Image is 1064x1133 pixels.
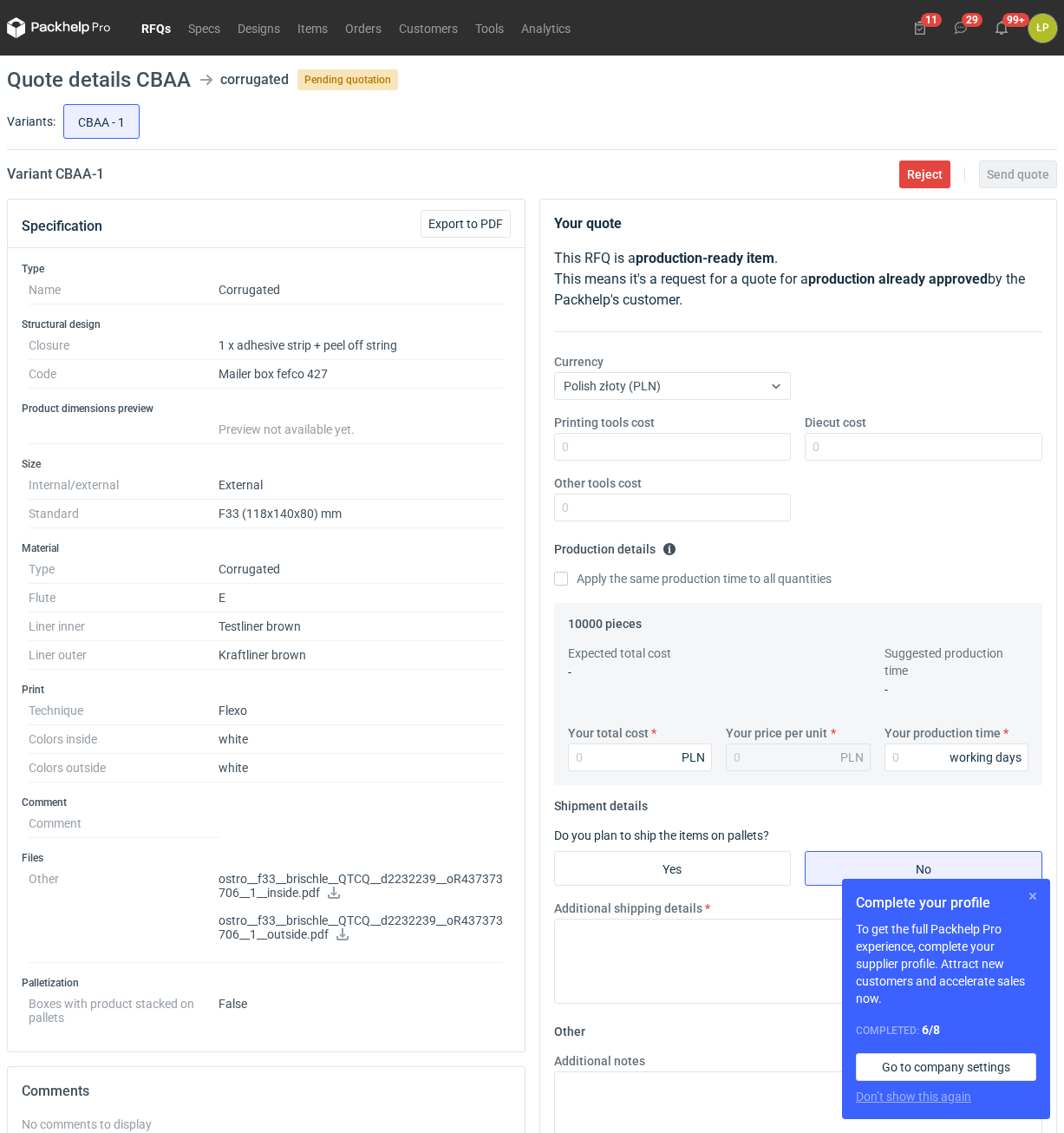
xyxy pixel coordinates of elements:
[29,990,219,1025] dt: Boxes with product stacked on pallets
[884,681,1029,698] p: -
[390,17,467,38] a: Customers
[29,754,219,783] dt: Colors outside
[554,433,792,461] input: 0
[1022,886,1043,907] button: Skip for now
[979,160,1057,188] button: Send quote
[467,17,512,38] a: Tools
[22,851,511,865] h3: Files
[22,976,511,990] h3: Palletization
[884,724,1001,742] label: Your production time
[568,645,671,662] label: Expected total cost
[22,402,511,416] h3: Product dimensions preview
[568,743,713,771] input: 0
[219,872,504,901] p: ostro__f33__brischle__QTCQ__d2232239__oR437373706__1__inside.pdf
[219,725,504,754] dd: white
[856,920,1036,1007] p: To get the full Packhelp Pro experience, complete your supplier profile. Attract new customers an...
[219,360,504,389] dd: Mailer box fefco 427
[29,471,219,500] dt: Internal/external
[7,17,111,38] svg: Packhelp Pro
[554,1052,645,1070] label: Additional notes
[907,168,943,180] span: Reject
[219,471,504,500] dd: External
[554,900,702,917] label: Additional shipping details
[554,475,642,492] label: Other tools cost
[29,612,219,641] dt: Liner inner
[22,262,511,276] h3: Type
[906,14,934,42] button: 11
[180,17,229,38] a: Specs
[219,584,504,612] dd: E
[7,113,55,130] label: Variants:
[219,276,504,305] dd: Corrugated
[289,17,336,38] a: Items
[554,353,604,370] label: Currency
[29,331,219,360] dt: Closure
[29,360,219,389] dt: Code
[428,218,503,230] span: Export to PDF
[29,584,219,612] dt: Flute
[554,535,676,556] legend: Production details
[29,697,219,725] dt: Technique
[219,990,504,1025] dd: False
[133,17,180,38] a: RFQs
[899,160,950,188] button: Reject
[22,796,511,809] h3: Comment
[29,276,219,305] dt: Name
[554,494,792,521] input: 0
[884,645,1029,679] label: Suggested production time
[219,612,504,641] dd: Testliner brown
[554,215,622,232] strong: Your quote
[922,1023,940,1037] strong: 6 / 8
[568,724,649,742] label: Your total cost
[219,754,504,783] dd: white
[219,422,355,436] span: Preview not available yet.
[29,641,219,670] dt: Liner outer
[682,749,705,766] div: PLN
[22,318,511,331] h3: Structural design
[29,809,219,838] dt: Comment
[22,683,511,697] h3: Print
[950,749,1022,766] div: working days
[840,749,864,766] div: PLN
[947,14,975,42] button: 29
[219,500,504,528] dd: F33 (118x140x80) mm
[987,168,1049,180] span: Send quote
[219,641,504,670] dd: Kraftliner brown
[726,724,827,742] label: Your price per unit
[219,555,504,584] dd: Corrugated
[564,379,661,393] span: Polish złoty (PLN)
[22,541,511,555] h3: Material
[219,331,504,360] dd: 1 x adhesive strip + peel off string
[29,725,219,754] dt: Colors inside
[554,792,648,813] legend: Shipment details
[884,743,1029,771] input: 0
[554,248,1043,311] p: This RFQ is a . This means it's a request for a quote for a by the Packhelp's customer.
[22,1081,511,1102] h2: Comments
[219,914,504,943] p: ostro__f33__brischle__QTCQ__d2232239__oR437373706__1__outside.pdf
[1028,14,1057,43] div: Łukasz Postawa
[512,17,579,38] a: Analytics
[554,414,655,431] label: Printing tools cost
[568,664,713,681] p: -
[988,14,1015,42] button: 99+
[29,500,219,528] dt: Standard
[22,457,511,471] h3: Size
[22,206,102,247] button: Specification
[636,250,774,266] strong: production-ready item
[7,164,104,185] h2: Variant CBAA - 1
[554,1018,585,1038] legend: Other
[7,69,191,90] h1: Quote details CBAA
[554,828,769,842] label: Do you plan to ship the items on pallets?
[220,69,289,90] div: corrugated
[805,851,1042,886] label: No
[805,433,1042,461] input: 0
[856,1088,971,1105] button: Don’t show this again
[856,893,1036,914] h1: Complete your profile
[856,1053,1036,1081] a: Go to company settings
[29,555,219,584] dt: Type
[63,104,140,139] label: CBAA - 1
[568,610,642,631] legend: 10000 pieces
[1028,14,1057,43] button: ŁP
[808,271,988,287] strong: production already approved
